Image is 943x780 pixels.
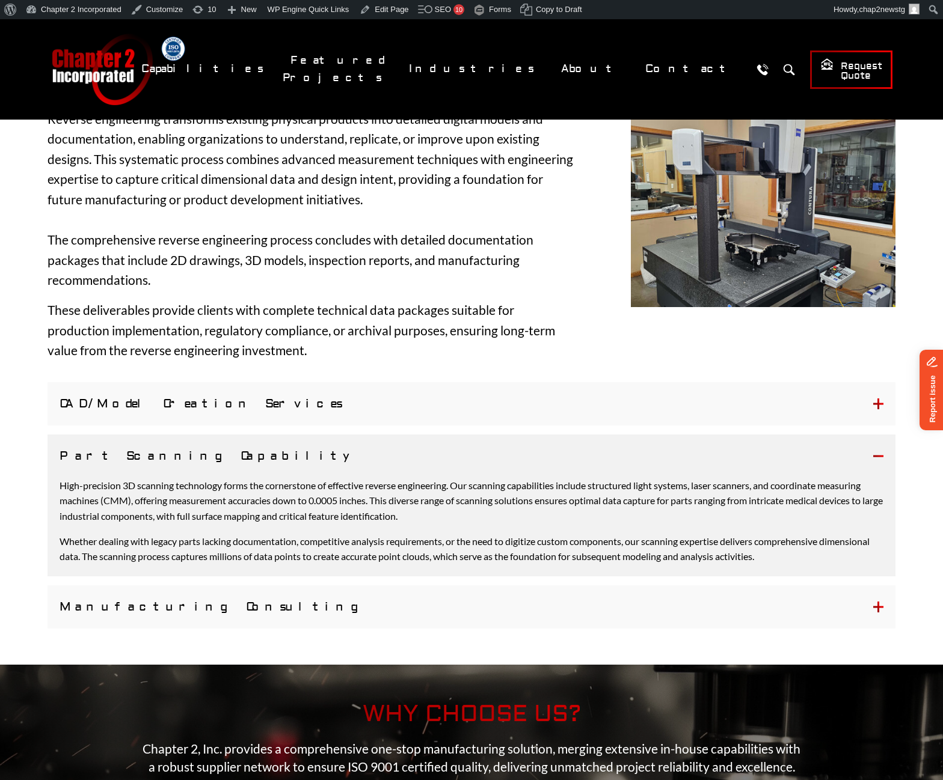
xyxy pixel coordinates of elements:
[810,50,892,89] a: Request Quote
[60,534,883,564] p: Whether dealing with legacy parts lacking documentation, competitive analysis requirements, or th...
[859,5,905,14] span: chap2newstg
[48,585,895,629] button: Manufacturing Consulting
[48,300,577,361] p: These deliverables provide clients with complete technical data packages suitable for production ...
[48,382,895,425] button: CAD/Model Creation Services
[453,4,464,15] div: 10
[401,56,547,82] a: Industries
[553,56,631,82] a: About
[631,109,895,307] img: Zeiss part scanning machine
[48,109,577,290] p: Reverse engineering transforms existing physical products into detailed digital models and docume...
[51,701,892,728] h2: Why Choose Us?
[48,478,895,576] div: In Process Inspection
[751,58,773,81] a: Call Us
[637,56,745,82] a: Contact
[820,58,882,82] span: Request Quote
[134,740,810,776] p: Chapter 2, Inc. provides a comprehensive one-stop manufacturing solution, merging extensive in-ho...
[283,47,395,91] a: Featured Projects
[48,434,895,478] button: Part Scanning Capability
[778,58,800,81] button: Search
[60,478,883,524] p: High-precision 3D scanning technology forms the cornerstone of effective reverse engineering. Our...
[51,34,153,105] a: Chapter 2 Incorporated
[134,56,277,82] a: Capabilities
